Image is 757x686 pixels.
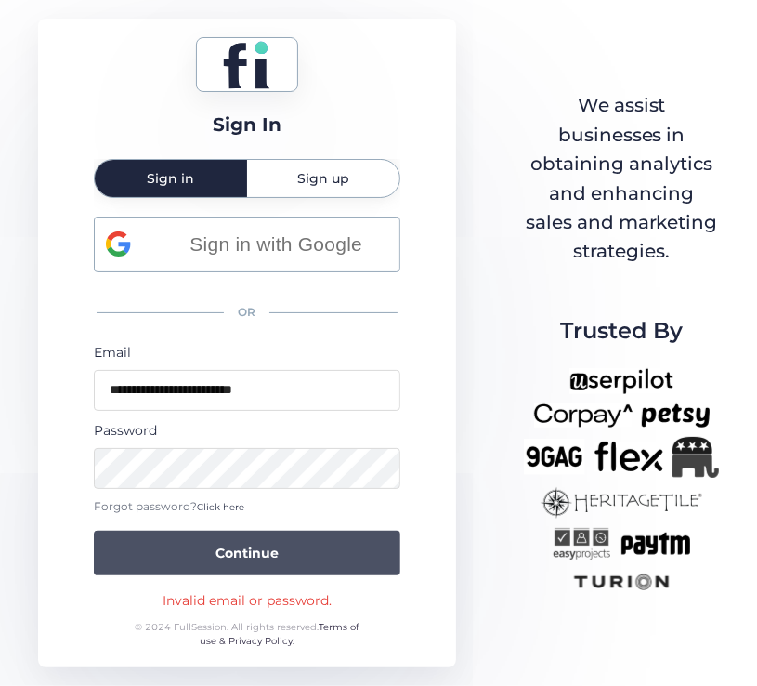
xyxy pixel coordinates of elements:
span: Click here [197,501,244,513]
div: Sign In [213,111,281,139]
img: 9gag-new.png [524,437,585,478]
img: turion-new.png [571,569,672,595]
img: easyprojects-new.png [553,528,610,560]
button: Continue [94,531,400,575]
div: We assist businesses in obtaining analytics and enhancing sales and marketing strategies. [524,91,719,267]
div: Password [94,420,400,441]
img: corpay-new.png [534,403,633,428]
div: © 2024 FullSession. All rights reserved. [126,620,367,649]
div: Invalid email or password. [163,590,332,611]
img: petsy-new.png [642,403,710,428]
div: Email [94,342,400,363]
span: Trusted By [560,313,683,349]
span: Sign in with Google [164,229,388,259]
span: Sign up [297,172,349,185]
div: OR [94,293,400,333]
img: flex-new.png [594,437,663,478]
span: Sign in [147,172,194,185]
div: Forgot password? [94,498,400,516]
img: heritagetile-new.png [541,487,702,519]
span: Continue [215,543,279,563]
img: Republicanlogo-bw.png [672,437,719,478]
img: userpilot-new.png [569,368,673,394]
img: paytm-new.png [620,528,691,560]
